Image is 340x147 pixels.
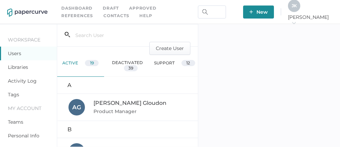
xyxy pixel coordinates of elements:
span: J K [292,3,297,8]
a: Contacts [103,12,129,20]
span: New [249,5,268,19]
span: A G [72,104,81,111]
span: [PERSON_NAME] [288,14,333,26]
input: Search User [70,29,158,42]
a: Teams [8,119,23,125]
a: References [61,12,93,20]
span: Create User [156,42,184,54]
a: Libraries [8,64,28,70]
i: arrow_right [291,21,296,25]
span: [PERSON_NAME] Gloudon [93,100,166,106]
div: support [151,55,198,77]
input: Search Workspace [198,5,226,19]
a: Create User [149,45,190,51]
img: search.bf03fe8b.svg [202,9,208,15]
a: Activity Log [8,78,37,84]
button: New [243,5,274,19]
a: Approved [129,4,156,12]
img: papercurve-logo-colour.7244d18c.svg [7,9,48,17]
span: 12 [186,60,190,65]
a: Draft [103,4,119,12]
a: Dashboard [61,4,92,12]
div: deactivated [104,55,151,77]
a: Users [8,50,21,57]
div: help [139,12,152,20]
a: Tags [8,91,19,98]
div: active [57,55,104,77]
span: 19 [90,60,94,65]
i: search_left [65,32,70,37]
div: B [57,121,198,138]
a: Personal Info [8,133,39,139]
a: AG[PERSON_NAME] GloudonProduct Manager [57,94,198,121]
span: 39 [128,65,133,71]
img: plus-white.e19ec114.svg [249,10,253,14]
div: A [57,77,198,94]
span: Product Manager [93,108,138,114]
button: Create User [149,42,190,55]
